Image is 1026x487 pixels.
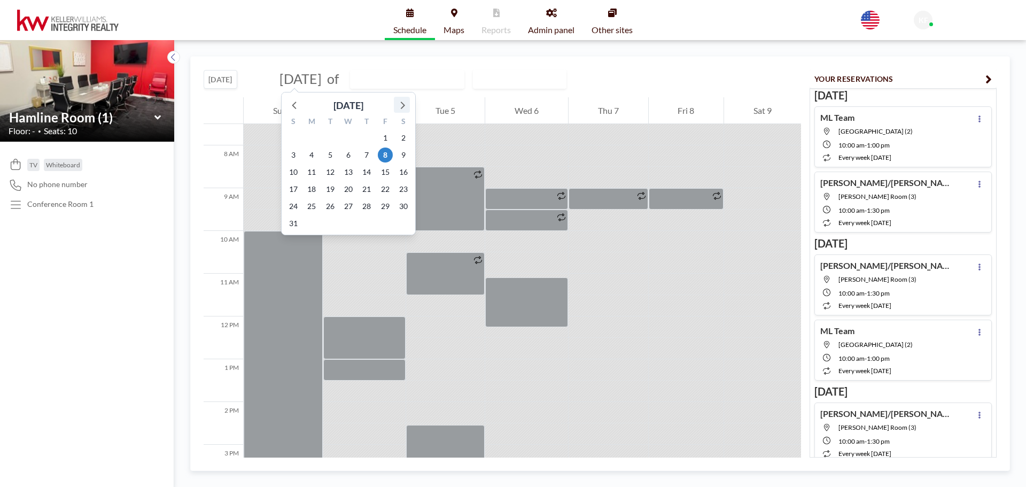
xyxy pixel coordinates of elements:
div: 11 AM [204,274,243,316]
span: Seats: 10 [44,126,77,136]
span: Snelling Room (3) [838,192,916,200]
span: every week [DATE] [838,367,891,375]
span: every week [DATE] [838,302,891,310]
button: YOUR RESERVATIONS [810,69,997,88]
h3: [DATE] [814,89,992,102]
div: W [339,115,357,129]
h4: ML Team [820,326,854,336]
h4: ML Team [820,112,854,123]
span: WEEKLY VIEW [476,72,536,86]
div: F [376,115,394,129]
span: 10:00 AM [838,437,865,445]
span: every week [DATE] [838,450,891,458]
span: Friday, August 8, 2025 [378,148,393,163]
span: - [865,354,867,362]
span: Sunday, August 10, 2025 [286,165,301,180]
input: Hamline Room (1) [351,71,453,88]
span: 1:30 PM [867,289,890,297]
span: - [865,206,867,214]
span: KWIR Front Desk [937,12,996,21]
h4: [PERSON_NAME]/[PERSON_NAME] [820,408,954,419]
span: Reports [481,26,511,34]
span: Wednesday, August 13, 2025 [341,165,356,180]
div: 1 PM [204,359,243,402]
span: Friday, August 1, 2025 [378,130,393,145]
span: 1:30 PM [867,437,890,445]
span: Sunday, August 24, 2025 [286,199,301,214]
div: S [284,115,302,129]
h4: [PERSON_NAME]/[PERSON_NAME] [820,177,954,188]
span: • [38,128,41,135]
span: KF [919,16,928,25]
span: Monday, August 25, 2025 [304,199,319,214]
span: [DATE] [279,71,322,87]
span: 1:30 PM [867,206,890,214]
span: Wednesday, August 6, 2025 [341,148,356,163]
div: 7 AM [204,103,243,145]
span: Tuesday, August 19, 2025 [323,182,338,197]
h3: [DATE] [814,385,992,398]
span: Sunday, August 3, 2025 [286,148,301,163]
div: 2 PM [204,402,243,445]
input: Search for option [537,72,548,86]
div: T [357,115,376,129]
div: 12 PM [204,316,243,359]
span: Snelling Room (3) [838,275,916,283]
span: Admin [937,21,956,29]
span: Admin panel [528,26,574,34]
div: Search for option [473,70,566,88]
div: Fri 8 [649,97,724,124]
div: T [321,115,339,129]
img: organization-logo [17,10,119,31]
span: Lexington Room (2) [838,127,913,135]
div: Sat 9 [724,97,801,124]
span: Thursday, August 14, 2025 [359,165,374,180]
span: 10:00 AM [838,206,865,214]
p: Conference Room 1 [27,199,94,209]
span: Saturday, August 9, 2025 [396,148,411,163]
span: Tuesday, August 26, 2025 [323,199,338,214]
h3: [DATE] [814,237,992,250]
span: 1:00 PM [867,141,890,149]
span: Friday, August 15, 2025 [378,165,393,180]
div: Thu 7 [569,97,648,124]
span: Tuesday, August 5, 2025 [323,148,338,163]
span: 10:00 AM [838,289,865,297]
span: Saturday, August 30, 2025 [396,199,411,214]
span: - [865,289,867,297]
span: Maps [444,26,464,34]
input: Hamline Room (1) [9,110,154,125]
div: M [302,115,321,129]
span: No phone number [27,180,88,189]
span: Wednesday, August 20, 2025 [341,182,356,197]
span: 1:00 PM [867,354,890,362]
span: Wednesday, August 27, 2025 [341,199,356,214]
span: 10:00 AM [838,354,865,362]
span: Friday, August 22, 2025 [378,182,393,197]
div: 8 AM [204,145,243,188]
span: 10:00 AM [838,141,865,149]
h4: [PERSON_NAME]/[PERSON_NAME] [820,260,954,271]
span: Sunday, August 17, 2025 [286,182,301,197]
span: Monday, August 18, 2025 [304,182,319,197]
span: every week [DATE] [838,219,891,227]
span: Lexington Room (2) [838,341,913,349]
div: Wed 6 [485,97,568,124]
span: - [865,437,867,445]
span: Thursday, August 28, 2025 [359,199,374,214]
div: S [394,115,413,129]
span: Monday, August 4, 2025 [304,148,319,163]
span: Floor: - [9,126,35,136]
span: of [327,71,339,87]
div: Tue 5 [406,97,485,124]
div: 10 AM [204,231,243,274]
div: Sun 3 [244,97,323,124]
span: Sunday, August 31, 2025 [286,216,301,231]
span: Saturday, August 23, 2025 [396,182,411,197]
span: Friday, August 29, 2025 [378,199,393,214]
span: Schedule [393,26,426,34]
span: Other sites [592,26,633,34]
span: Whiteboard [46,161,80,169]
div: 9 AM [204,188,243,231]
button: [DATE] [204,70,237,89]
